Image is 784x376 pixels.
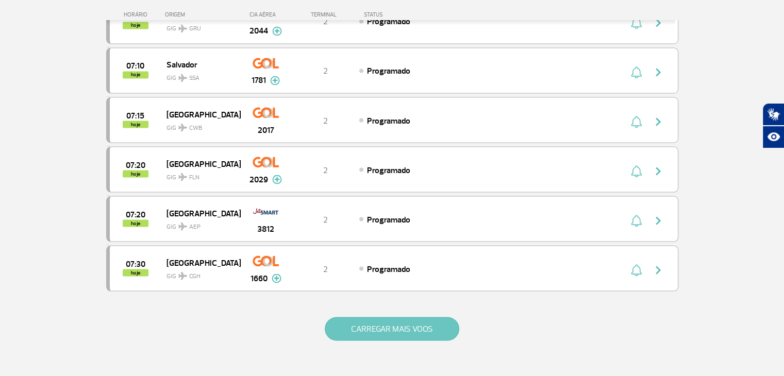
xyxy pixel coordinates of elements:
[126,260,145,267] span: 2025-08-25 07:30:00
[257,223,274,235] span: 3812
[166,216,232,231] span: GIG
[631,115,642,128] img: sino-painel-voo.svg
[166,68,232,83] span: GIG
[166,117,232,132] span: GIG
[258,124,274,136] span: 2017
[252,74,266,87] span: 1781
[631,165,642,177] img: sino-painel-voo.svg
[123,22,148,29] span: hoje
[367,165,410,175] span: Programado
[166,255,232,269] span: [GEOGRAPHIC_DATA]
[323,264,328,274] span: 2
[189,271,201,281] span: CGH
[272,175,282,184] img: mais-info-painel-voo.svg
[123,121,148,128] span: hoje
[367,264,410,274] span: Programado
[123,219,148,227] span: hoje
[652,66,664,78] img: seta-direita-painel-voo.svg
[631,214,642,227] img: sino-painel-voo.svg
[166,107,232,121] span: [GEOGRAPHIC_DATA]
[126,112,144,119] span: 2025-08-25 07:15:00
[166,167,232,182] span: GIG
[126,161,145,168] span: 2025-08-25 07:20:00
[323,66,328,76] span: 2
[631,66,642,78] img: sino-painel-voo.svg
[126,62,144,70] span: 2025-08-25 07:10:00
[189,173,199,182] span: FLN
[367,115,410,126] span: Programado
[178,271,187,280] img: destiny_airplane.svg
[367,66,410,76] span: Programado
[359,11,443,18] div: STATUS
[249,173,268,185] span: 2029
[251,272,268,284] span: 1660
[762,126,784,148] button: Abrir recursos assistivos.
[762,103,784,148] div: Plugin de acessibilidade da Hand Talk.
[323,214,328,225] span: 2
[178,222,187,230] img: destiny_airplane.svg
[123,170,148,177] span: hoje
[165,11,240,18] div: ORIGEM
[166,58,232,71] span: Salvador
[631,264,642,276] img: sino-painel-voo.svg
[166,19,232,33] span: GIG
[652,214,664,227] img: seta-direita-painel-voo.svg
[240,11,292,18] div: CIA AÉREA
[166,157,232,170] span: [GEOGRAPHIC_DATA]
[178,24,187,32] img: destiny_airplane.svg
[109,11,165,18] div: HORÁRIO
[126,211,145,218] span: 2025-08-25 07:20:00
[189,222,201,231] span: AEP
[178,173,187,181] img: destiny_airplane.svg
[367,16,410,27] span: Programado
[325,317,459,340] button: CARREGAR MAIS VOOS
[166,206,232,219] span: [GEOGRAPHIC_DATA]
[323,16,328,27] span: 2
[323,165,328,175] span: 2
[762,103,784,126] button: Abrir tradutor de língua de sinais.
[189,123,202,132] span: CWB
[123,269,148,276] span: hoje
[323,115,328,126] span: 2
[272,26,282,36] img: mais-info-painel-voo.svg
[123,71,148,78] span: hoje
[652,264,664,276] img: seta-direita-painel-voo.svg
[166,266,232,281] span: GIG
[178,123,187,131] img: destiny_airplane.svg
[270,76,280,85] img: mais-info-painel-voo.svg
[652,165,664,177] img: seta-direita-painel-voo.svg
[652,115,664,128] img: seta-direita-painel-voo.svg
[367,214,410,225] span: Programado
[292,11,359,18] div: TERMINAL
[178,74,187,82] img: destiny_airplane.svg
[249,25,268,37] span: 2044
[189,74,199,83] span: SSA
[189,24,201,33] span: GRU
[272,274,281,283] img: mais-info-painel-voo.svg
